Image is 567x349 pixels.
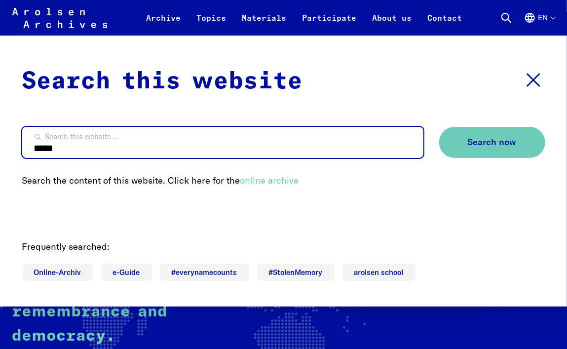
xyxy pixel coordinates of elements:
[22,264,93,281] a: Online-Archiv
[138,6,470,30] nav: Primary
[294,12,364,36] a: Participate
[22,174,545,188] p: Search the content of this website. Click here for the
[524,12,555,36] button: English, language selection
[468,137,517,148] span: Search now
[101,264,152,281] a: e-Guide
[189,12,234,36] a: Topics
[439,127,545,158] button: Search now
[364,12,419,36] a: About us
[138,12,189,36] a: Archive
[22,64,303,99] p: Search this website
[160,264,249,281] a: #everynamecounts
[419,12,470,36] a: Contact
[342,264,416,281] a: arolsen school
[257,264,335,281] a: #StolenMemory
[22,240,545,254] p: Frequently searched:
[234,12,294,36] a: Materials
[240,175,299,186] a: online archive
